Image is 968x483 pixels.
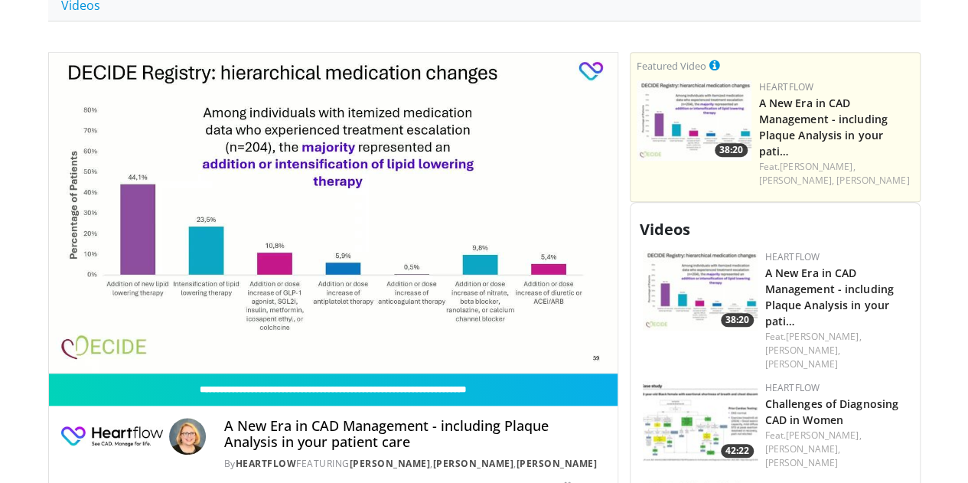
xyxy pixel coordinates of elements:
[224,418,605,451] h4: A New Era in CAD Management - including Plaque Analysis in your patient care
[765,429,908,470] div: Feat.
[715,143,748,157] span: 38:20
[61,418,163,455] img: Heartflow
[759,174,834,187] a: [PERSON_NAME],
[643,250,758,331] img: 738d0e2d-290f-4d89-8861-908fb8b721dc.150x105_q85_crop-smart_upscale.jpg
[637,59,706,73] small: Featured Video
[643,250,758,331] a: 38:20
[643,381,758,462] img: 65719914-b9df-436f-8749-217792de2567.150x105_q85_crop-smart_upscale.jpg
[236,457,297,470] a: Heartflow
[637,80,751,161] a: 38:20
[765,381,820,394] a: Heartflow
[765,442,840,455] a: [PERSON_NAME],
[765,250,820,263] a: Heartflow
[759,80,814,93] a: Heartflow
[517,457,598,470] a: [PERSON_NAME]
[640,219,690,240] span: Videos
[721,444,754,458] span: 42:22
[643,381,758,462] a: 42:22
[224,457,605,471] div: By FEATURING , ,
[765,330,908,371] div: Feat.
[721,313,754,327] span: 38:20
[169,418,206,455] img: Avatar
[836,174,909,187] a: [PERSON_NAME]
[765,266,894,328] a: A New Era in CAD Management - including Plaque Analysis in your pati…
[765,397,898,427] a: Challenges of Diagnosing CAD in Women
[637,80,751,161] img: 738d0e2d-290f-4d89-8861-908fb8b721dc.150x105_q85_crop-smart_upscale.jpg
[433,457,514,470] a: [PERSON_NAME]
[765,344,840,357] a: [PERSON_NAME],
[759,160,914,188] div: Feat.
[786,429,861,442] a: [PERSON_NAME],
[765,456,838,469] a: [PERSON_NAME]
[350,457,431,470] a: [PERSON_NAME]
[759,96,888,158] a: A New Era in CAD Management - including Plaque Analysis in your pati…
[49,53,618,374] video-js: Video Player
[765,357,838,370] a: [PERSON_NAME]
[780,160,855,173] a: [PERSON_NAME],
[786,330,861,343] a: [PERSON_NAME],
